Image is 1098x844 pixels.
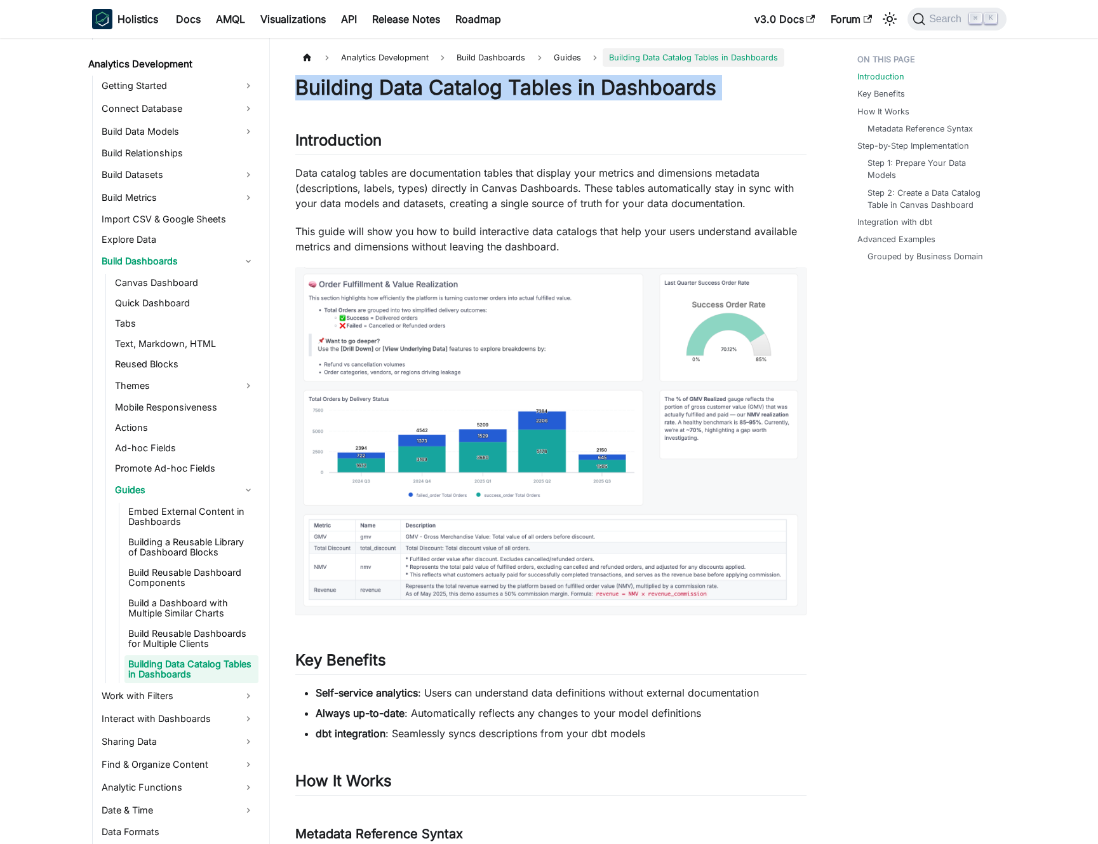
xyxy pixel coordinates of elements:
[316,686,418,699] strong: Self-service analytics
[117,11,158,27] b: Holistics
[857,71,904,83] a: Introduction
[111,294,258,312] a: Quick Dashboard
[295,826,807,842] h3: Metadata Reference Syntax
[316,726,807,741] li: : Seamlessly syncs descriptions from your dbt models
[316,685,807,700] li: : Users can understand data definitions without external documentation
[98,231,258,248] a: Explore Data
[295,165,807,211] p: Data catalog tables are documentation tables that display your metrics and dimensions metadata (d...
[98,251,258,271] a: Build Dashboards
[867,250,983,262] a: Grouped by Business Domain
[111,335,258,353] a: Text, Markdown, HTML
[925,13,969,25] span: Search
[857,233,935,245] a: Advanced Examples
[295,772,807,796] h2: How It Works
[984,13,997,24] kbd: K
[98,754,258,775] a: Find & Organize Content
[98,800,258,820] a: Date & Time
[867,157,994,181] a: Step 1: Prepare Your Data Models
[907,8,1006,31] button: Search (Command+K)
[84,55,258,73] a: Analytics Development
[111,439,258,457] a: Ad-hoc Fields
[92,9,112,29] img: Holistics
[295,224,807,254] p: This guide will show you how to build interactive data catalogs that help your users understand a...
[98,823,258,841] a: Data Formats
[450,48,532,67] span: Build Dashboards
[124,625,258,653] a: Build Reusable Dashboards for Multiple Clients
[295,267,807,616] img: Dashboard with Data Catalog
[124,655,258,683] a: Building Data Catalog Tables in Dashboards
[295,48,807,67] nav: Breadcrumbs
[98,777,258,798] a: Analytic Functions
[295,131,807,155] h2: Introduction
[111,315,258,332] a: Tabs
[335,48,435,67] span: Analytics Development
[857,140,969,152] a: Step-by-Step Implementation
[124,503,258,531] a: Embed External Content in Dashboards
[98,709,258,729] a: Interact with Dashboards
[111,419,258,437] a: Actions
[316,705,807,721] li: : Automatically reflects any changes to your model definitions
[168,9,208,29] a: Docs
[316,707,405,719] strong: Always up-to-date
[365,9,448,29] a: Release Notes
[603,48,784,67] span: Building Data Catalog Tables in Dashboards
[98,76,258,96] a: Getting Started
[253,9,333,29] a: Visualizations
[333,9,365,29] a: API
[111,459,258,477] a: Promote Ad-hoc Fields
[547,48,587,67] span: Guides
[98,165,258,185] a: Build Datasets
[448,9,509,29] a: Roadmap
[98,210,258,228] a: Import CSV & Google Sheets
[295,651,807,675] h2: Key Benefits
[111,355,258,373] a: Reused Blocks
[295,48,319,67] a: Home page
[857,88,905,100] a: Key Benefits
[823,9,880,29] a: Forum
[880,9,900,29] button: Switch between dark and light mode (currently light mode)
[316,727,385,740] strong: dbt integration
[79,38,270,844] nav: Docs sidebar
[111,274,258,292] a: Canvas Dashboard
[98,732,258,752] a: Sharing Data
[98,144,258,162] a: Build Relationships
[111,398,258,416] a: Mobile Responsiveness
[111,376,258,396] a: Themes
[92,9,158,29] a: HolisticsHolistics
[98,187,258,208] a: Build Metrics
[208,9,253,29] a: AMQL
[857,216,932,228] a: Integration with dbt
[867,123,973,135] a: Metadata Reference Syntax
[98,121,258,142] a: Build Data Models
[98,686,258,706] a: Work with Filters
[857,105,909,118] a: How It Works
[98,99,258,119] a: Connect Database
[747,9,823,29] a: v3.0 Docs
[124,533,258,561] a: Building a Reusable Library of Dashboard Blocks
[124,564,258,592] a: Build Reusable Dashboard Components
[867,187,994,211] a: Step 2: Create a Data Catalog Table in Canvas Dashboard
[111,480,258,500] a: Guides
[124,594,258,622] a: Build a Dashboard with Multiple Similar Charts
[969,13,982,24] kbd: ⌘
[295,75,807,100] h1: Building Data Catalog Tables in Dashboards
